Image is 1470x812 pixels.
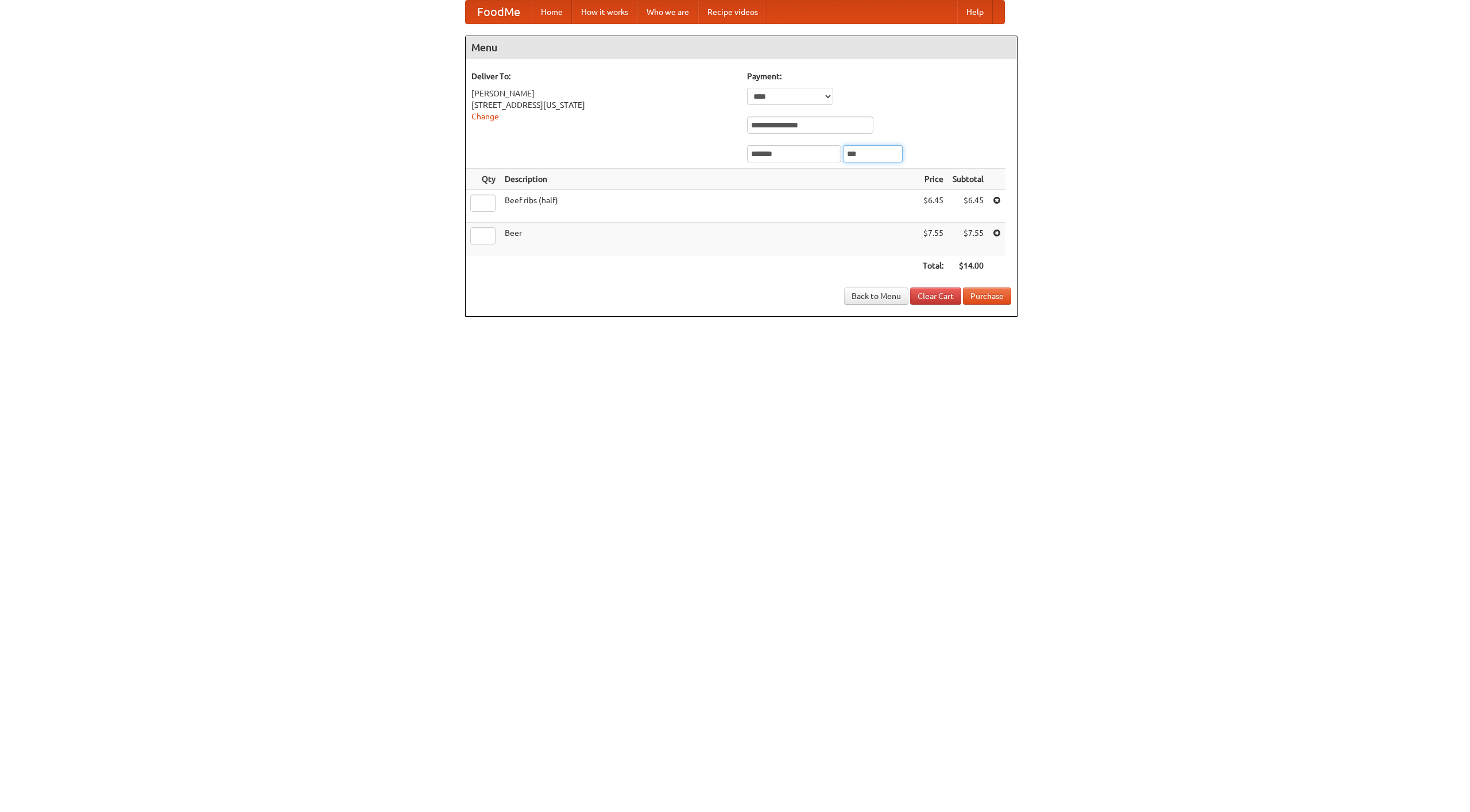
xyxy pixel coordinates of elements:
[466,36,1017,59] h4: Menu
[957,1,993,24] a: Help
[747,71,1011,82] h5: Payment:
[466,1,532,24] a: FoodMe
[471,88,736,99] div: [PERSON_NAME]
[918,223,948,255] td: $7.55
[572,1,637,24] a: How it works
[471,112,499,121] a: Change
[918,255,948,277] th: Total:
[948,255,988,277] th: $14.00
[500,169,918,190] th: Description
[918,169,948,190] th: Price
[948,169,988,190] th: Subtotal
[500,223,918,255] td: Beer
[963,287,1011,305] button: Purchase
[471,71,736,82] h5: Deliver To:
[910,287,961,305] a: Clear Cart
[471,99,736,111] div: [STREET_ADDRESS][US_STATE]
[637,1,698,24] a: Who we are
[532,1,572,24] a: Home
[466,169,500,190] th: Qty
[948,223,988,255] td: $7.55
[500,190,918,223] td: Beef ribs (half)
[948,190,988,223] td: $6.45
[918,190,948,223] td: $6.45
[698,1,767,24] a: Recipe videos
[844,287,908,305] a: Back to Menu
